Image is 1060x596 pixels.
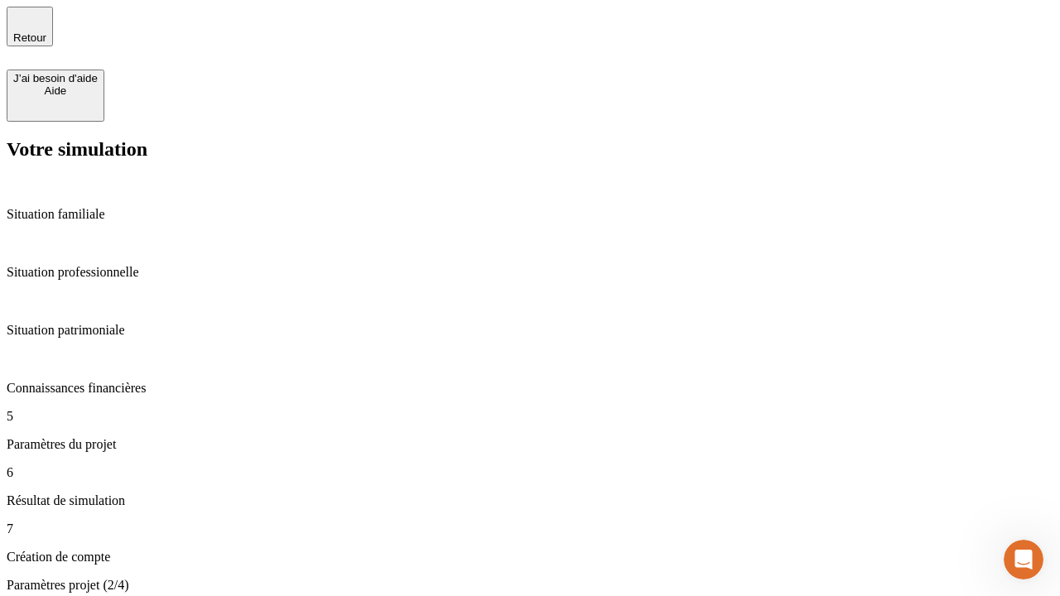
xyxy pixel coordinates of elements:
p: Paramètres du projet [7,437,1053,452]
p: Situation familiale [7,207,1053,222]
span: Retour [13,31,46,44]
button: Retour [7,7,53,46]
p: Situation patrimoniale [7,323,1053,338]
h2: Votre simulation [7,138,1053,161]
div: J’ai besoin d'aide [13,72,98,84]
p: 6 [7,465,1053,480]
p: 5 [7,409,1053,424]
p: Situation professionnelle [7,265,1053,280]
iframe: Intercom live chat [1004,540,1043,579]
p: Création de compte [7,550,1053,565]
p: Résultat de simulation [7,493,1053,508]
div: Aide [13,84,98,97]
p: 7 [7,521,1053,536]
button: J’ai besoin d'aideAide [7,70,104,122]
p: Paramètres projet (2/4) [7,578,1053,593]
p: Connaissances financières [7,381,1053,396]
